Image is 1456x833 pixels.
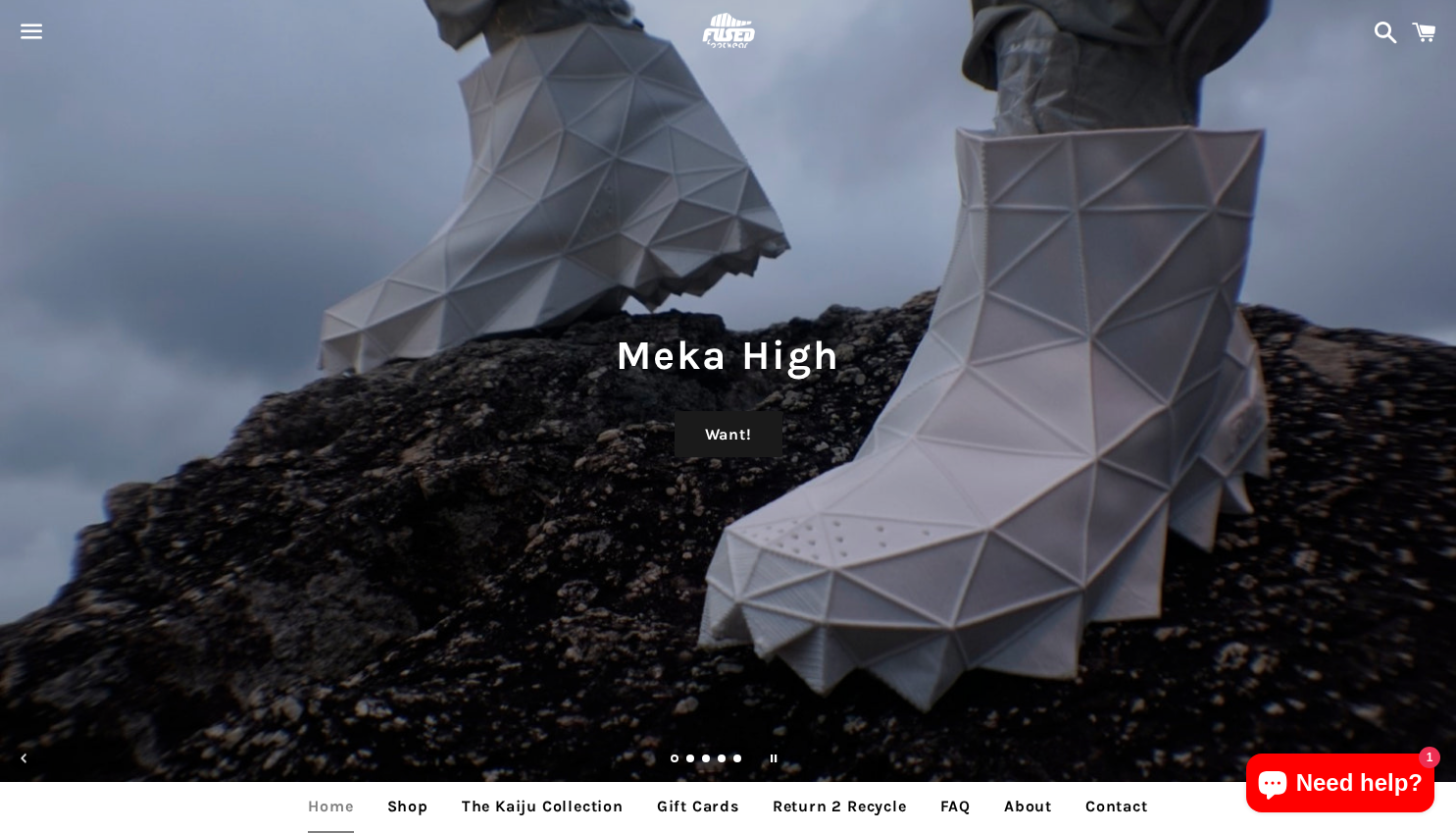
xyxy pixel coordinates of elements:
a: Return 2 Recycle [758,782,922,831]
a: The Kaiju Collection [447,782,638,831]
button: Next slide [1410,737,1453,780]
a: Contact [1071,782,1163,831]
h1: Meka High [20,327,1436,384]
a: Gift Cards [642,782,754,831]
a: Load slide 5 [733,755,743,765]
button: Pause slideshow [752,737,795,780]
button: Previous slide [3,737,46,780]
a: Slide 1, current [671,755,680,765]
a: FAQ [926,782,985,831]
a: Home [293,782,368,831]
inbox-online-store-chat: Shopify online store chat [1240,754,1440,817]
a: About [989,782,1067,831]
a: Shop [373,782,443,831]
a: Load slide 2 [686,755,696,765]
a: Load slide 4 [718,755,728,765]
a: Load slide 3 [702,755,712,765]
a: Want! [675,411,782,458]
